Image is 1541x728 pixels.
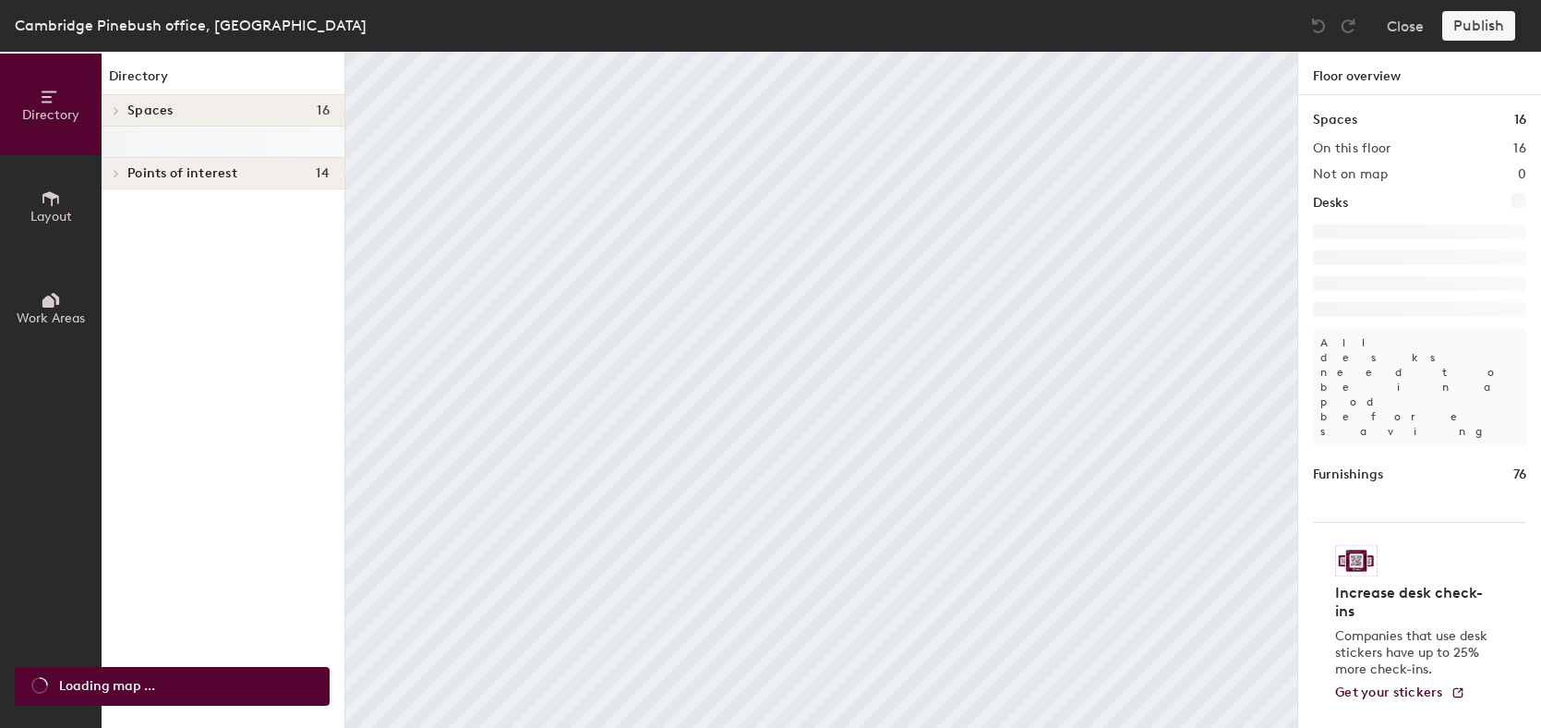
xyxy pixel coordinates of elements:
h2: 0 [1518,167,1526,182]
button: Close [1387,11,1424,41]
img: Undo [1309,17,1328,35]
h1: Spaces [1313,110,1357,130]
h1: Furnishings [1313,465,1383,485]
span: Directory [22,107,79,123]
h4: Increase desk check-ins [1335,584,1493,621]
img: Redo [1339,17,1357,35]
span: Layout [30,209,72,224]
span: Spaces [127,103,174,118]
h2: 16 [1513,141,1526,156]
h1: 16 [1514,110,1526,130]
span: 16 [317,103,330,118]
div: Cambridge Pinebush office, [GEOGRAPHIC_DATA] [15,14,367,37]
img: Sticker logo [1335,545,1378,576]
h1: Floor overview [1298,52,1541,95]
span: 14 [316,166,330,181]
h2: Not on map [1313,167,1388,182]
span: Work Areas [17,310,85,326]
h2: On this floor [1313,141,1391,156]
p: All desks need to be in a pod before saving [1313,328,1526,446]
h1: Directory [102,67,344,95]
h1: 76 [1513,465,1526,485]
span: Points of interest [127,166,237,181]
span: Get your stickers [1335,685,1443,700]
h1: Desks [1313,193,1348,213]
p: Companies that use desk stickers have up to 25% more check-ins. [1335,628,1493,678]
span: Loading map ... [59,676,155,697]
a: Get your stickers [1335,686,1465,701]
canvas: Map [345,52,1297,728]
